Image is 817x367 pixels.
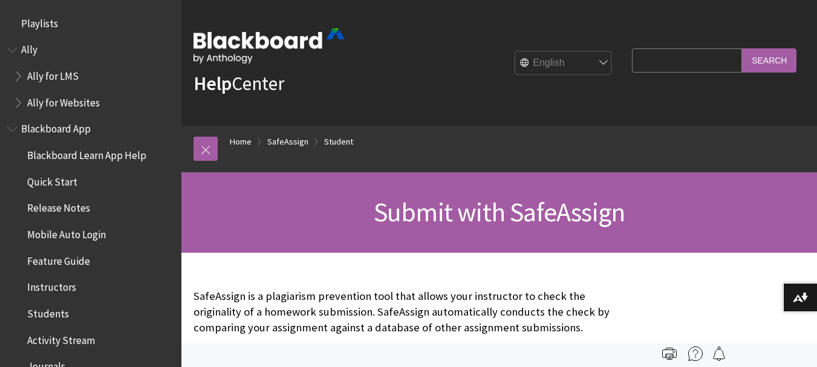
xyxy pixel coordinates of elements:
[27,198,90,215] span: Release Notes
[21,119,91,135] span: Blackboard App
[712,346,726,361] img: Follow this page
[27,278,76,294] span: Instructors
[27,172,77,188] span: Quick Start
[27,224,106,241] span: Mobile Auto Login
[27,330,95,346] span: Activity Stream
[194,288,626,336] p: SafeAssign is a plagiarism prevention tool that allows your instructor to check the originality o...
[21,13,58,30] span: Playlists
[515,51,612,76] select: Site Language Selector
[27,93,100,109] span: Ally for Websites
[7,13,174,34] nav: Book outline for Playlists
[324,134,353,149] a: Student
[742,48,796,72] input: Search
[267,134,308,149] a: SafeAssign
[374,195,625,229] span: Submit with SafeAssign
[27,66,79,82] span: Ally for LMS
[688,346,703,361] img: More help
[21,40,37,56] span: Ally
[194,28,345,63] img: Blackboard by Anthology
[27,251,90,267] span: Feature Guide
[27,145,146,161] span: Blackboard Learn App Help
[230,134,252,149] a: Home
[194,71,284,96] a: HelpCenter
[662,346,677,361] img: Print
[27,304,69,320] span: Students
[7,40,174,113] nav: Book outline for Anthology Ally Help
[194,71,232,96] strong: Help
